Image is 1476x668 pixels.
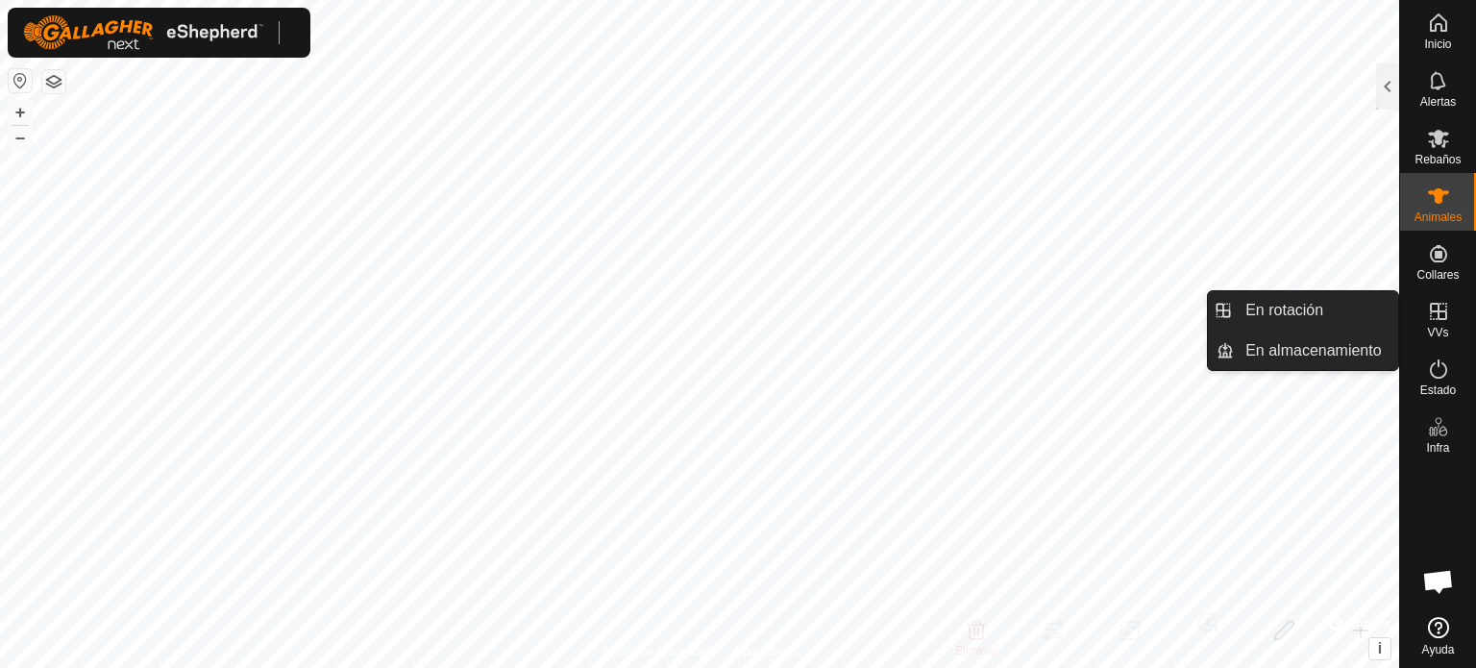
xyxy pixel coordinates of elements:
[1208,291,1398,330] li: En rotación
[1426,441,1449,455] font: Infra
[1424,37,1451,51] font: Inicio
[1414,153,1461,166] font: Rebaños
[1410,553,1467,610] div: Chat abierto
[15,102,26,122] font: +
[1378,640,1382,656] font: i
[1245,302,1323,318] font: En rotación
[1416,268,1459,282] font: Collares
[9,69,32,92] button: Restablecer Mapa
[1420,383,1456,397] font: Estado
[9,101,32,124] button: +
[1427,326,1448,339] font: VVs
[42,70,65,93] button: Capas del Mapa
[1414,210,1462,224] font: Animales
[9,126,32,149] button: –
[15,127,25,147] font: –
[601,645,711,658] font: Política de Privacidad
[1208,332,1398,370] li: En almacenamiento
[23,15,263,50] img: Logotipo de Gallagher
[1245,342,1381,359] font: En almacenamiento
[1234,291,1398,330] a: En rotación
[1400,609,1476,663] a: Ayuda
[1369,638,1390,659] button: i
[1420,95,1456,109] font: Alertas
[601,643,711,660] a: Política de Privacidad
[734,643,799,660] a: Contáctenos
[734,645,799,658] font: Contáctenos
[1422,643,1455,656] font: Ayuda
[1234,332,1398,370] a: En almacenamiento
